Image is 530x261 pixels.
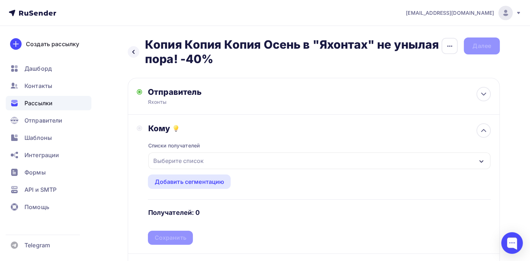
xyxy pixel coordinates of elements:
[24,116,63,125] span: Отправители
[24,168,46,177] span: Формы
[24,64,52,73] span: Дашборд
[6,113,91,128] a: Отправители
[24,241,50,249] span: Telegram
[6,96,91,110] a: Рассылки
[24,81,52,90] span: Контакты
[148,208,200,217] h4: Получателей: 0
[148,98,288,106] div: Яхонты
[406,6,521,20] a: [EMAIL_ADDRESS][DOMAIN_NAME]
[406,9,494,17] span: [EMAIL_ADDRESS][DOMAIN_NAME]
[6,79,91,93] a: Контакты
[24,133,52,142] span: Шаблоны
[150,154,206,167] div: Выберите список
[148,142,200,149] div: Списки получателей
[6,130,91,145] a: Шаблоны
[148,87,304,97] div: Отправитель
[24,203,49,211] span: Помощь
[148,123,491,133] div: Кому
[24,99,53,107] span: Рассылки
[148,152,491,169] button: Выберите список
[26,40,79,48] div: Создать рассылку
[145,37,441,66] h2: Копия Копия Копия Осень в "Яхонтах" не унылая пора! -40%
[24,151,59,159] span: Интеграции
[154,177,224,186] div: Добавить сегментацию
[6,61,91,76] a: Дашборд
[6,165,91,180] a: Формы
[24,185,56,194] span: API и SMTP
